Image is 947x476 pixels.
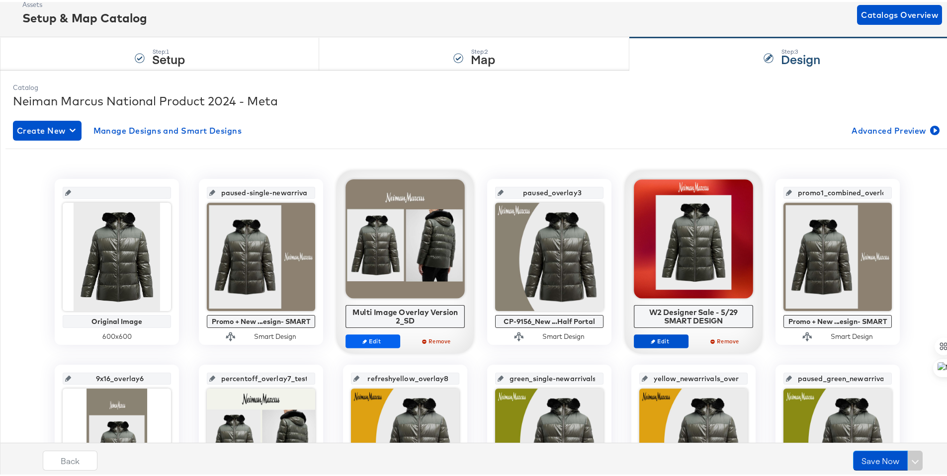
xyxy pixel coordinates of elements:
button: Remove [410,332,465,346]
div: Smart Design [254,330,296,339]
div: Promo + New ...esign- SMART [786,316,889,323]
button: Edit [345,332,400,346]
div: W2 Designer Sale - 5/29 SMART DESIGN [637,306,751,323]
button: Advanced Preview [848,119,942,139]
button: Save Now [853,449,908,469]
div: Step: 1 [152,46,185,53]
span: Edit [350,335,396,343]
button: Manage Designs and Smart Designs [89,119,246,139]
span: Remove [703,335,749,343]
span: Edit [638,335,684,343]
span: Catalogs Overview [861,6,938,20]
div: Step: 2 [471,46,495,53]
div: Smart Design [542,330,585,339]
span: Advanced Preview [852,122,938,136]
div: Promo + New ...esign- SMART [209,316,313,323]
span: Manage Designs and Smart Designs [93,122,242,136]
div: Setup & Map Catalog [22,7,147,24]
div: Multi Image Overlay Version 2_SD [348,306,462,323]
button: Catalogs Overview [857,3,942,23]
button: Remove [698,332,753,346]
div: Neiman Marcus National Product 2024 - Meta [13,90,942,107]
button: Edit [634,332,689,346]
strong: Map [471,49,495,65]
span: Remove [415,335,460,343]
button: Create New [13,119,82,139]
strong: Design [781,49,820,65]
div: 600 x 600 [63,330,171,339]
div: Smart Design [831,330,873,339]
div: Catalog [13,81,942,90]
div: Step: 3 [781,46,820,53]
div: Original Image [65,316,169,323]
span: Create New [17,122,78,136]
button: Back [43,449,97,469]
div: CP-9156_New ...Half Portal [498,316,601,323]
strong: Setup [152,49,185,65]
